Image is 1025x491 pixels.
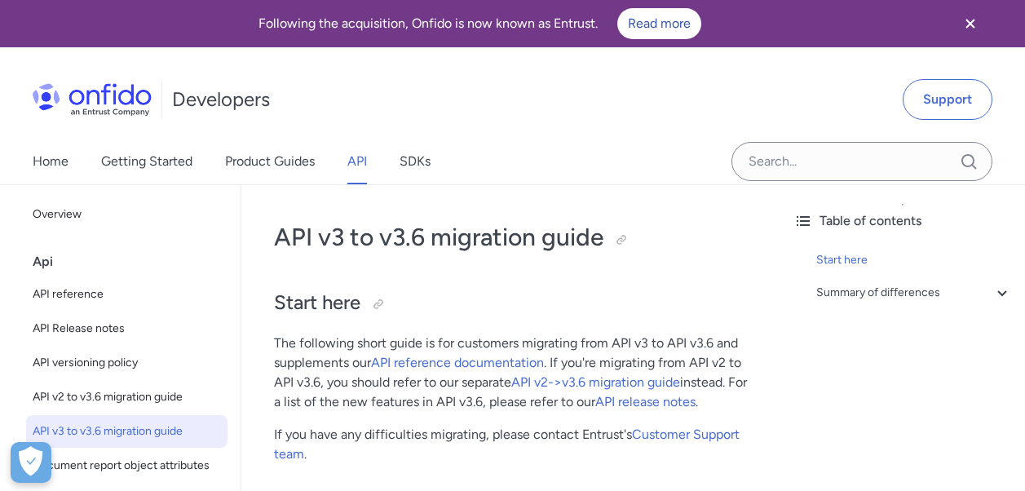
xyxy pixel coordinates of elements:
[595,394,696,409] a: API release notes
[731,142,992,181] input: Onfido search input field
[371,355,544,370] a: API reference documentation
[33,353,221,373] span: API versioning policy
[33,205,221,224] span: Overview
[33,319,221,338] span: API Release notes
[274,290,748,317] h2: Start here
[33,456,221,476] span: Document report object attributes
[903,79,992,120] a: Support
[26,278,228,311] a: API reference
[940,3,1001,44] button: Close banner
[11,442,51,483] div: Cookie Preferences
[101,139,192,184] a: Getting Started
[33,139,68,184] a: Home
[347,139,367,184] a: API
[26,347,228,379] a: API versioning policy
[26,449,228,482] a: Document report object attributes
[33,422,221,441] span: API v3 to v3.6 migration guide
[20,8,940,39] div: Following the acquisition, Onfido is now known as Entrust.
[274,425,748,464] p: If you have any difficulties migrating, please contact Entrust's .
[26,415,228,448] a: API v3 to v3.6 migration guide
[33,285,221,304] span: API reference
[274,334,748,412] p: The following short guide is for customers migrating from API v3 to API v3.6 and supplements our ...
[274,427,740,462] a: Customer Support team
[511,374,680,390] a: API v2->v3.6 migration guide
[172,86,270,113] h1: Developers
[617,8,701,39] a: Read more
[961,14,980,33] svg: Close banner
[33,83,152,116] img: Onfido Logo
[793,211,1012,231] div: Table of contents
[816,283,1012,303] a: Summary of differences
[33,387,221,407] span: API v2 to v3.6 migration guide
[225,139,315,184] a: Product Guides
[400,139,431,184] a: SDKs
[274,221,748,254] h1: API v3 to v3.6 migration guide
[26,312,228,345] a: API Release notes
[11,442,51,483] button: Open Preferences
[33,245,234,278] div: Api
[26,198,228,231] a: Overview
[816,250,1012,270] a: Start here
[26,381,228,414] a: API v2 to v3.6 migration guide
